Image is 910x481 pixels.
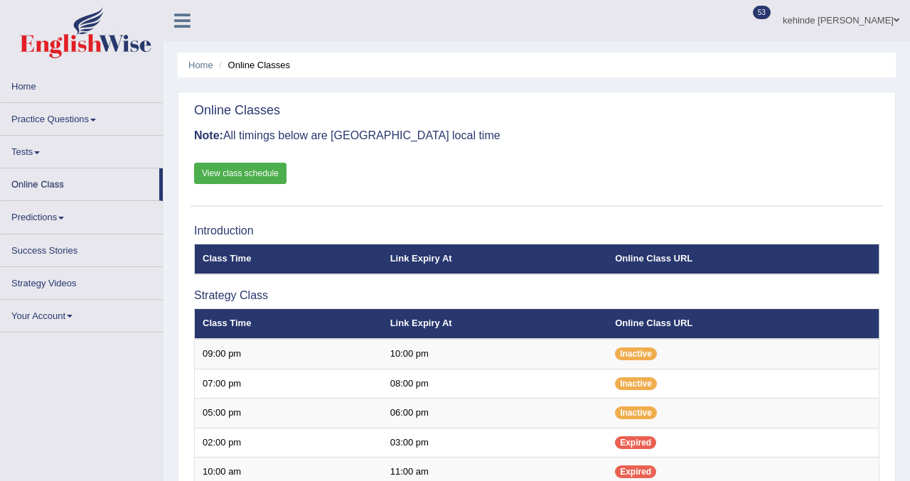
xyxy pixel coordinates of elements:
td: 10:00 pm [382,339,608,369]
h3: Introduction [194,225,879,237]
th: Online Class URL [607,244,879,274]
th: Class Time [195,244,382,274]
th: Link Expiry At [382,309,608,339]
a: Practice Questions [1,103,163,131]
a: Success Stories [1,234,163,262]
td: 06:00 pm [382,399,608,428]
a: View class schedule [194,163,287,184]
td: 05:00 pm [195,399,382,428]
h2: Online Classes [194,104,280,118]
th: Online Class URL [607,309,879,339]
span: Expired [615,436,656,449]
a: Predictions [1,201,163,229]
th: Link Expiry At [382,244,608,274]
td: 09:00 pm [195,339,382,369]
th: Class Time [195,309,382,339]
h3: Strategy Class [194,289,879,302]
td: 07:00 pm [195,369,382,399]
a: Your Account [1,300,163,328]
span: Inactive [615,347,657,360]
a: Online Class [1,168,159,196]
td: 03:00 pm [382,428,608,458]
b: Note: [194,129,223,141]
a: Strategy Videos [1,267,163,295]
td: 02:00 pm [195,428,382,458]
span: 53 [753,6,771,19]
h3: All timings below are [GEOGRAPHIC_DATA] local time [194,129,879,142]
span: Inactive [615,377,657,390]
a: Tests [1,136,163,163]
li: Online Classes [215,58,290,72]
a: Home [188,60,213,70]
span: Expired [615,465,656,478]
span: Inactive [615,406,657,419]
td: 08:00 pm [382,369,608,399]
a: Home [1,70,163,98]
